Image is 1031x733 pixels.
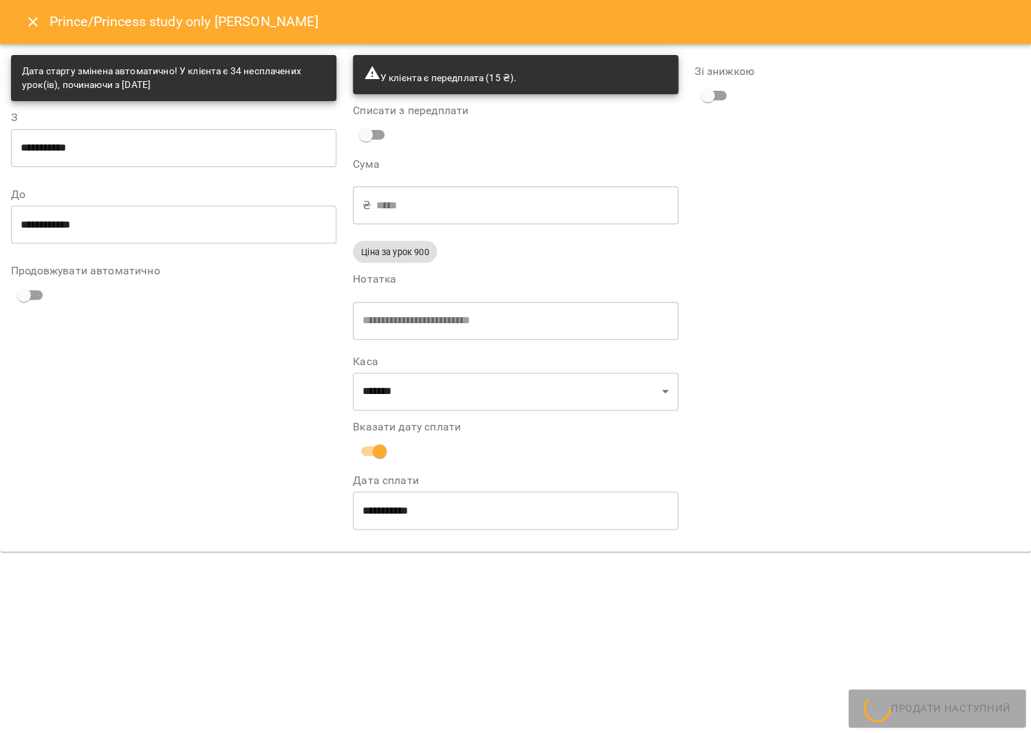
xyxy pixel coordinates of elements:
[50,11,318,32] h6: Prince/Princess study only [PERSON_NAME]
[17,6,50,39] button: Close
[353,274,678,285] label: Нотатка
[353,159,678,170] label: Сума
[11,265,336,276] label: Продовжувати автоматично
[353,356,678,367] label: Каса
[353,105,678,116] label: Списати з передплати
[695,66,1020,77] label: Зі знижкою
[362,197,371,214] p: ₴
[11,112,336,123] label: З
[353,245,437,259] span: Ціна за урок 900
[22,59,325,97] div: Дата старту змінена автоматично! У клієнта є 34 несплачених урок(ів), починаючи з [DATE]
[353,422,678,433] label: Вказати дату сплати
[364,72,517,83] span: У клієнта є передплата (15 ₴).
[353,475,678,486] label: Дата сплати
[11,189,336,200] label: До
